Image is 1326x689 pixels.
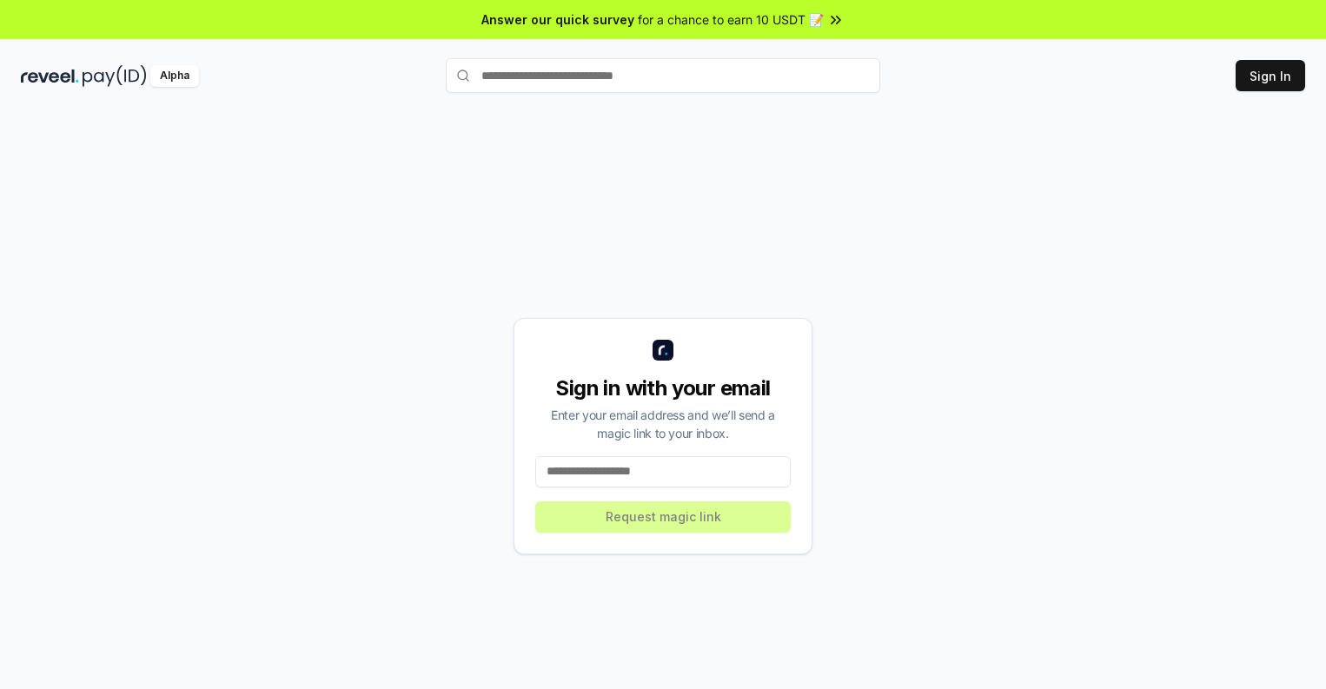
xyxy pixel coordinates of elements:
[150,65,199,87] div: Alpha
[1236,60,1305,91] button: Sign In
[83,65,147,87] img: pay_id
[535,406,791,442] div: Enter your email address and we’ll send a magic link to your inbox.
[481,10,634,29] span: Answer our quick survey
[638,10,824,29] span: for a chance to earn 10 USDT 📝
[653,340,673,361] img: logo_small
[535,374,791,402] div: Sign in with your email
[21,65,79,87] img: reveel_dark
